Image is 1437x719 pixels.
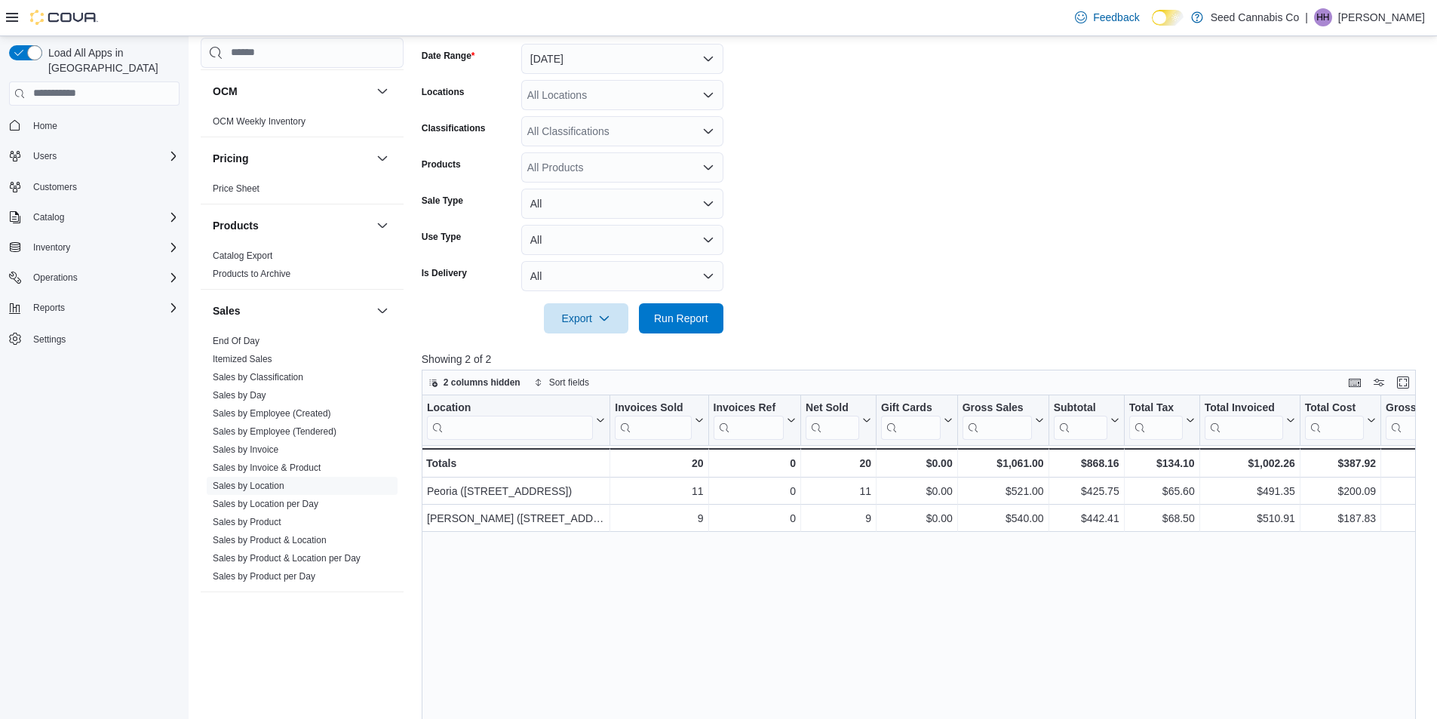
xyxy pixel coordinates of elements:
[3,237,186,258] button: Inventory
[1053,401,1107,439] div: Subtotal
[1128,454,1194,472] div: $134.10
[27,299,180,317] span: Reports
[213,444,278,455] a: Sales by Invoice
[1053,482,1119,500] div: $425.75
[1093,10,1139,25] span: Feedback
[1152,10,1184,26] input: Dark Mode
[3,207,186,228] button: Catalog
[1204,401,1282,415] div: Total Invoiced
[427,401,593,439] div: Location
[422,122,486,134] label: Classifications
[881,482,953,500] div: $0.00
[213,335,259,347] span: End Of Day
[33,272,78,284] span: Operations
[615,401,703,439] button: Invoices Sold
[1370,373,1388,392] button: Display options
[962,401,1043,439] button: Gross Sales
[213,499,318,509] a: Sales by Location per Day
[27,178,83,196] a: Customers
[962,454,1043,472] div: $1,061.00
[213,303,241,318] h3: Sales
[27,177,180,196] span: Customers
[27,329,180,348] span: Settings
[213,606,242,621] h3: Taxes
[213,84,238,99] h3: OCM
[33,150,57,162] span: Users
[427,401,605,439] button: Location
[213,183,259,194] a: Price Sheet
[1128,482,1194,500] div: $65.60
[27,269,84,287] button: Operations
[702,89,714,101] button: Open list of options
[27,299,71,317] button: Reports
[702,161,714,174] button: Open list of options
[27,238,180,257] span: Inventory
[521,44,723,74] button: [DATE]
[213,389,266,401] span: Sales by Day
[213,250,272,261] a: Catalog Export
[1211,8,1300,26] p: Seed Cannabis Co
[1338,8,1425,26] p: [PERSON_NAME]
[9,109,180,389] nav: Complex example
[1204,454,1294,472] div: $1,002.26
[213,444,278,456] span: Sales by Invoice
[1305,509,1376,527] div: $187.83
[213,353,272,365] span: Itemized Sales
[806,401,871,439] button: Net Sold
[422,373,527,392] button: 2 columns hidden
[881,401,941,439] div: Gift Card Sales
[1346,373,1364,392] button: Keyboard shortcuts
[213,84,370,99] button: OCM
[1394,373,1412,392] button: Enter fullscreen
[654,311,708,326] span: Run Report
[806,401,859,439] div: Net Sold
[27,147,63,165] button: Users
[881,454,953,472] div: $0.00
[1053,401,1107,415] div: Subtotal
[213,517,281,527] a: Sales by Product
[1204,482,1294,500] div: $491.35
[213,250,272,262] span: Catalog Export
[213,407,331,419] span: Sales by Employee (Created)
[1305,482,1376,500] div: $200.09
[422,86,465,98] label: Locations
[213,535,327,545] a: Sales by Product & Location
[213,481,284,491] a: Sales by Location
[963,482,1044,500] div: $521.00
[615,454,703,472] div: 20
[3,115,186,137] button: Home
[3,327,186,349] button: Settings
[615,509,703,527] div: 9
[213,553,361,564] a: Sales by Product & Location per Day
[201,332,404,591] div: Sales
[422,352,1426,367] p: Showing 2 of 2
[713,401,783,415] div: Invoices Ref
[962,401,1031,415] div: Gross Sales
[1128,509,1194,527] div: $68.50
[213,498,318,510] span: Sales by Location per Day
[373,217,391,235] button: Products
[1069,2,1145,32] a: Feedback
[615,482,703,500] div: 11
[27,330,72,349] a: Settings
[27,208,70,226] button: Catalog
[1305,454,1376,472] div: $387.92
[213,426,336,437] a: Sales by Employee (Tendered)
[806,509,871,527] div: 9
[1305,401,1364,415] div: Total Cost
[30,10,98,25] img: Cova
[213,218,259,233] h3: Products
[713,401,783,439] div: Invoices Ref
[213,408,331,419] a: Sales by Employee (Created)
[33,120,57,132] span: Home
[553,303,619,333] span: Export
[426,454,605,472] div: Totals
[806,482,871,500] div: 11
[213,426,336,438] span: Sales by Employee (Tendered)
[42,45,180,75] span: Load All Apps in [GEOGRAPHIC_DATA]
[373,302,391,320] button: Sales
[213,218,370,233] button: Products
[33,302,65,314] span: Reports
[33,241,70,253] span: Inventory
[201,247,404,289] div: Products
